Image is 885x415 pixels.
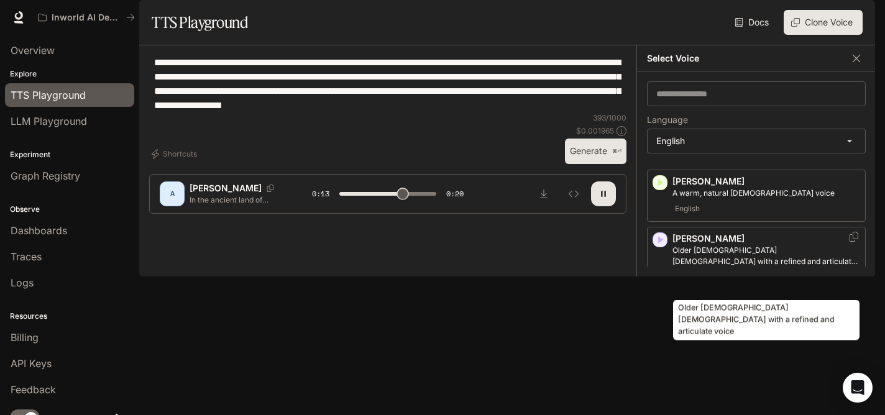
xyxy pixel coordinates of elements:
div: Open Intercom Messenger [843,373,873,403]
button: Generate⌘⏎ [565,139,626,164]
p: Language [647,116,688,124]
p: Inworld AI Demos [52,12,121,23]
p: 393 / 1000 [593,112,626,123]
div: English [648,129,865,153]
a: Docs [732,10,774,35]
p: In the ancient land of [GEOGRAPHIC_DATA], where skies shimmered and forests, whispered secrets to... [190,194,282,205]
h1: TTS Playground [152,10,248,35]
button: Copy Voice ID [848,232,860,242]
button: Copy Voice ID [262,185,279,192]
p: A warm, natural female voice [672,188,860,199]
button: Clone Voice [784,10,863,35]
p: Older British male with a refined and articulate voice [672,245,860,267]
span: English [672,201,702,216]
span: 0:13 [312,188,329,200]
p: $ 0.001965 [576,125,614,136]
button: Shortcuts [149,144,202,164]
p: ⌘⏎ [612,148,621,155]
span: 0:20 [446,188,464,200]
p: [PERSON_NAME] [672,232,860,245]
button: All workspaces [32,5,140,30]
div: Older [DEMOGRAPHIC_DATA] [DEMOGRAPHIC_DATA] with a refined and articulate voice [673,300,860,340]
button: Download audio [531,181,556,206]
div: A [162,184,182,204]
button: Inspect [561,181,586,206]
p: [PERSON_NAME] [672,175,860,188]
p: [PERSON_NAME] [190,182,262,194]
